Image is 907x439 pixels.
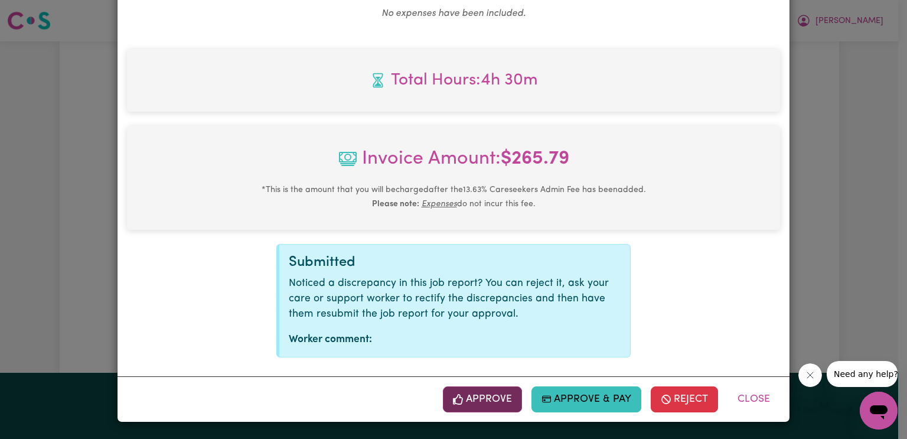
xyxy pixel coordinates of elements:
b: Please note: [372,200,419,209]
iframe: Button to launch messaging window [860,392,898,430]
span: Submitted [289,255,355,269]
b: $ 265.79 [501,149,569,168]
iframe: Close message [798,363,822,387]
button: Reject [651,386,718,412]
iframe: Message from company [827,361,898,387]
button: Close [727,386,780,412]
button: Approve & Pay [531,386,642,412]
strong: Worker comment: [289,334,372,344]
u: Expenses [422,200,457,209]
span: Total hours worked: 4 hours 30 minutes [136,68,771,93]
small: This is the amount that you will be charged after the 13.63 % Careseekers Admin Fee has been adde... [262,186,646,209]
p: Noticed a discrepancy in this job report? You can reject it, ask your care or support worker to r... [289,276,621,323]
span: Need any help? [7,8,71,18]
em: No expenses have been included. [381,9,526,18]
button: Approve [443,386,522,412]
span: Invoice Amount: [136,145,771,183]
